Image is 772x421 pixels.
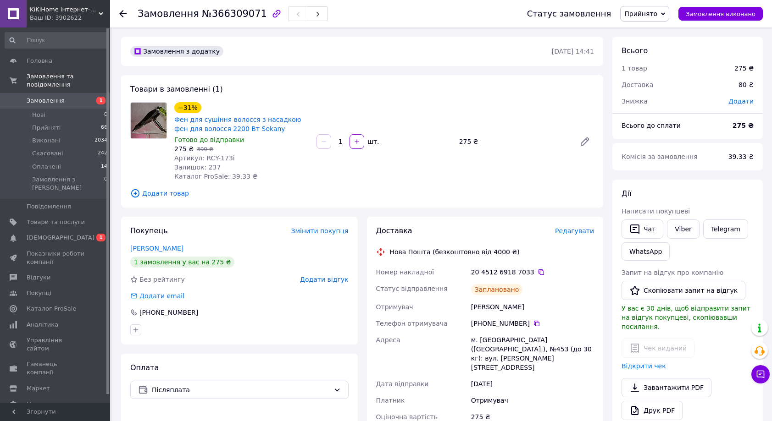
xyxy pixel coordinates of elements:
[104,175,107,192] span: 0
[32,124,61,132] span: Прийняті
[30,14,110,22] div: Ваш ID: 3902622
[139,276,185,283] span: Без рейтингу
[471,284,523,295] div: Заплановано
[96,97,106,104] span: 1
[174,154,235,162] span: Артикул: RCY-173i
[27,72,110,89] span: Замовлення та повідомлення
[174,116,301,132] a: Фен для сушіння волосся з насадкою фен для волосся 2200 Вт Sokany
[469,376,596,392] div: [DATE]
[94,137,107,145] span: 2034
[469,332,596,376] div: м. [GEOGRAPHIC_DATA] ([GEOGRAPHIC_DATA].), №453 (до 30 кг): вул. [PERSON_NAME][STREET_ADDRESS]
[130,245,183,252] a: [PERSON_NAME]
[622,153,698,160] span: Комісія за замовлення
[30,5,99,14] span: KiKiHome інтернет-магазин якісних товарів для дому
[27,289,51,297] span: Покупці
[129,291,185,301] div: Додати email
[119,9,127,18] div: Повернутися назад
[27,202,71,211] span: Повідомлення
[96,234,106,241] span: 1
[130,363,159,372] span: Оплата
[130,188,594,198] span: Додати товар
[101,124,107,132] span: 66
[27,360,85,377] span: Гаманець компанії
[455,135,572,148] div: 275 ₴
[622,305,750,330] span: У вас є 30 днів, щоб відправити запит на відгук покупцеві, скопіювавши посилання.
[376,285,448,292] span: Статус відправлення
[622,401,683,420] a: Друк PDF
[27,400,73,408] span: Налаштування
[471,319,594,328] div: [PHONE_NUMBER]
[471,268,594,277] div: 20 4512 6918 7033
[622,98,648,105] span: Знижка
[733,122,754,129] b: 275 ₴
[376,303,413,311] span: Отримувач
[27,97,65,105] span: Замовлення
[686,11,755,17] span: Замовлення виконано
[622,65,647,72] span: 1 товар
[728,153,754,160] span: 39.33 ₴
[734,64,754,73] div: 275 ₴
[32,149,63,158] span: Скасовані
[300,276,348,283] span: Додати відгук
[622,362,666,370] a: Відкрити чек
[469,392,596,409] div: Отримувач
[622,242,670,261] a: WhatsApp
[197,146,213,153] span: 399 ₴
[32,163,61,171] span: Оплачені
[139,291,185,301] div: Додати email
[576,132,594,151] a: Редагувати
[622,46,648,55] span: Всього
[555,227,594,235] span: Редагувати
[376,226,412,235] span: Доставка
[376,336,400,344] span: Адреса
[622,378,711,397] a: Завантажити PDF
[622,281,745,300] button: Скопіювати запит на відгук
[552,48,594,55] time: [DATE] 14:41
[98,149,107,158] span: 242
[365,137,380,146] div: шт.
[622,269,723,276] span: Запит на відгук про компанію
[202,8,267,19] span: №366309071
[32,111,45,119] span: Нові
[388,247,522,257] div: Нова Пошта (безкоштовно від 4000 ₴)
[32,137,61,145] span: Виконані
[27,273,50,282] span: Відгуки
[32,175,104,192] span: Замовлення з [PERSON_NAME]
[291,227,349,235] span: Змінити покупця
[622,219,663,239] button: Чат
[27,305,76,313] span: Каталог ProSale
[174,164,221,171] span: Залишок: 237
[376,380,429,388] span: Дата відправки
[376,413,438,421] span: Оціночна вартість
[622,122,681,129] span: Всього до сплати
[622,189,631,198] span: Дії
[376,268,434,276] span: Номер накладної
[174,145,194,153] span: 275 ₴
[27,234,94,242] span: [DEMOGRAPHIC_DATA]
[130,257,234,268] div: 1 замовлення у вас на 275 ₴
[104,111,107,119] span: 0
[527,9,611,18] div: Статус замовлення
[733,75,759,95] div: 80 ₴
[469,299,596,315] div: [PERSON_NAME]
[130,46,223,57] div: Замовлення з додатку
[27,336,85,353] span: Управління сайтом
[131,103,167,138] img: Фен для сушіння волосся з насадкою фен для волосся 2200 Вт Sokany
[27,321,58,329] span: Аналітика
[27,250,85,266] span: Показники роботи компанії
[27,218,85,226] span: Товари та послуги
[27,57,52,65] span: Головна
[678,7,763,21] button: Замовлення виконано
[152,385,330,395] span: Післяплата
[622,81,653,88] span: Доставка
[5,32,108,49] input: Пошук
[751,365,770,383] button: Чат з покупцем
[703,219,748,239] a: Telegram
[174,136,244,143] span: Готово до відправки
[27,384,50,393] span: Маркет
[667,219,699,239] a: Viber
[139,308,199,317] div: [PHONE_NUMBER]
[622,208,690,215] span: Написати покупцеві
[376,320,448,327] span: Телефон отримувача
[624,10,657,17] span: Прийнято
